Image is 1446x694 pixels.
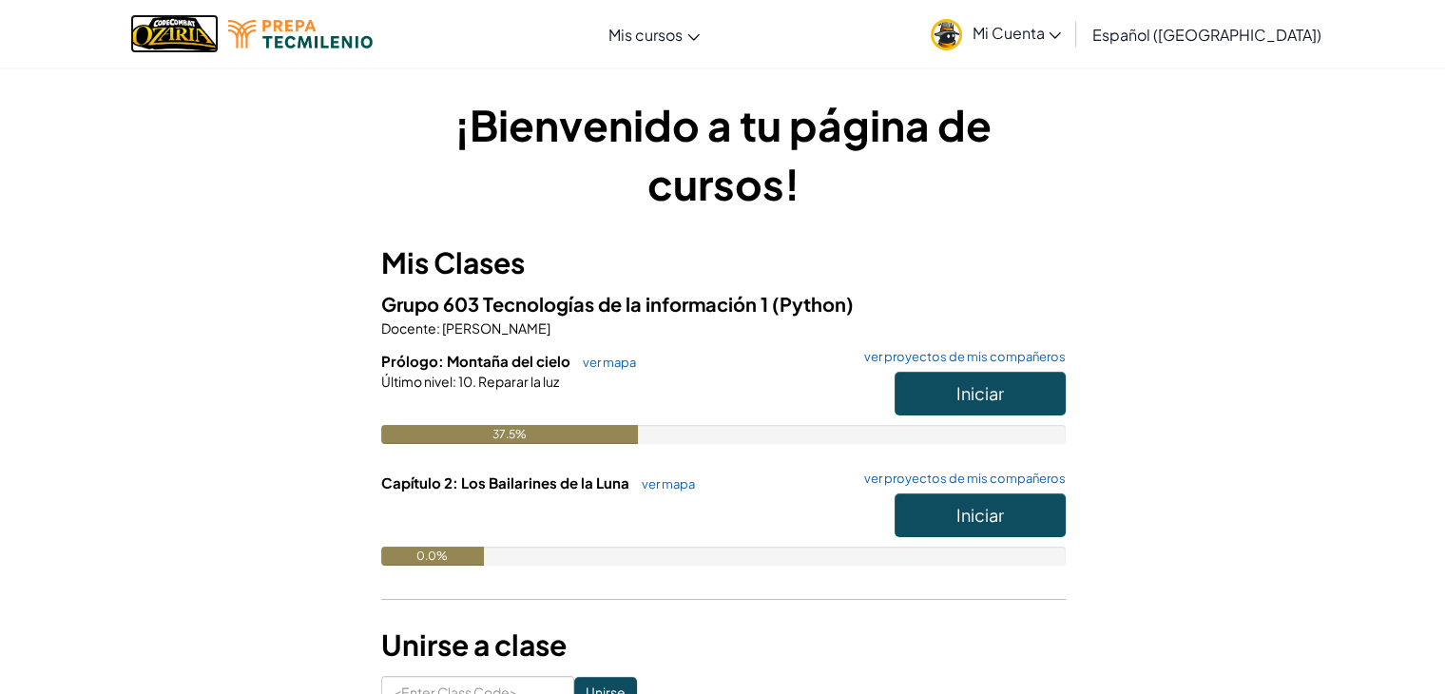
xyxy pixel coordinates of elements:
[381,547,484,566] div: 0.0%
[381,292,772,316] span: Grupo 603 Tecnologías de la información 1
[381,95,1066,213] h1: ¡Bienvenido a tu página de cursos!
[381,425,638,444] div: 37.5%
[599,9,709,60] a: Mis cursos
[476,373,559,390] span: Reparar la luz
[855,472,1066,485] a: ver proyectos de mis compañeros
[956,382,1004,404] span: Iniciar
[895,372,1066,415] button: Iniciar
[456,373,476,390] span: 10.
[381,473,632,492] span: Capítulo 2: Los Bailarines de la Luna
[381,624,1066,666] h3: Unirse a clase
[381,352,573,370] span: Prólogo: Montaña del cielo
[956,504,1004,526] span: Iniciar
[381,373,453,390] span: Último nivel
[381,241,1066,284] h3: Mis Clases
[855,351,1066,363] a: ver proyectos de mis compañeros
[895,493,1066,537] button: Iniciar
[608,25,683,45] span: Mis cursos
[573,355,636,370] a: ver mapa
[921,4,1070,64] a: Mi Cuenta
[440,319,550,337] span: [PERSON_NAME]
[972,23,1061,43] span: Mi Cuenta
[772,292,854,316] span: (Python)
[130,14,219,53] img: Home
[381,319,436,337] span: Docente
[1091,25,1321,45] span: Español ([GEOGRAPHIC_DATA])
[1082,9,1330,60] a: Español ([GEOGRAPHIC_DATA])
[130,14,219,53] a: Ozaria by CodeCombat logo
[931,19,962,50] img: avatar
[436,319,440,337] span: :
[228,20,373,48] img: Tecmilenio logo
[453,373,456,390] span: :
[632,476,695,492] a: ver mapa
